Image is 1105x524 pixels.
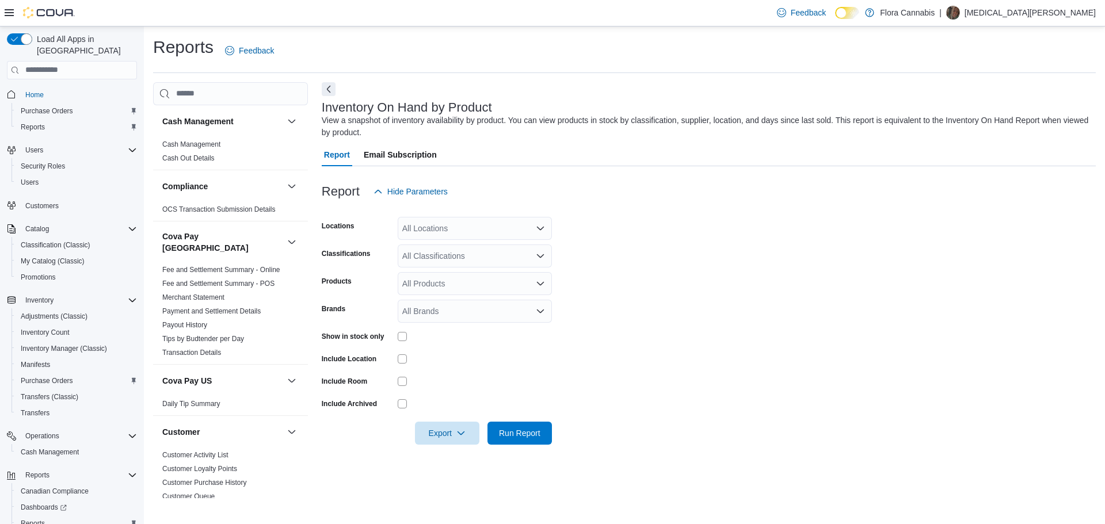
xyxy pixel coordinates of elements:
span: Security Roles [16,159,137,173]
label: Products [322,277,352,286]
label: Locations [322,221,355,231]
span: Inventory Count [21,328,70,337]
span: Operations [21,429,137,443]
span: Daily Tip Summary [162,399,220,408]
span: Cash Out Details [162,154,215,163]
button: Reports [2,467,142,483]
a: Inventory Count [16,326,74,339]
a: Customer Activity List [162,451,228,459]
a: Transaction Details [162,349,221,357]
a: Inventory Manager (Classic) [16,342,112,355]
a: Customer Loyalty Points [162,465,237,473]
h1: Reports [153,36,214,59]
button: Purchase Orders [12,103,142,119]
span: Email Subscription [364,143,437,166]
button: Compliance [162,181,283,192]
button: Open list of options [536,251,545,261]
a: Feedback [772,1,830,24]
span: Reports [21,123,45,132]
button: Inventory [2,292,142,308]
span: Customer Loyalty Points [162,464,237,473]
h3: Report [322,185,360,198]
button: Cova Pay US [285,374,299,388]
button: Catalog [2,221,142,237]
button: Transfers (Classic) [12,389,142,405]
a: Cash Out Details [162,154,215,162]
h3: Inventory On Hand by Product [322,101,492,114]
button: Open list of options [536,307,545,316]
span: Catalog [25,224,49,234]
span: Manifests [16,358,137,372]
span: Reports [25,471,49,480]
a: Fee and Settlement Summary - POS [162,280,275,288]
span: Manifests [21,360,50,369]
span: Fee and Settlement Summary - Online [162,265,280,274]
a: Customers [21,199,63,213]
a: Cash Management [16,445,83,459]
span: My Catalog (Classic) [21,257,85,266]
a: Feedback [220,39,279,62]
a: Security Roles [16,159,70,173]
span: Customer Queue [162,492,215,501]
span: Purchase Orders [16,374,137,388]
span: Customer Purchase History [162,478,247,487]
a: Merchant Statement [162,293,224,301]
span: Adjustments (Classic) [16,309,137,323]
a: Fee and Settlement Summary - Online [162,266,280,274]
p: | [939,6,942,20]
button: Catalog [21,222,54,236]
button: Manifests [12,357,142,373]
span: Users [25,146,43,155]
p: Flora Cannabis [880,6,935,20]
label: Show in stock only [322,332,384,341]
a: Home [21,88,48,102]
button: Customer [285,425,299,439]
span: Users [21,178,39,187]
a: Purchase Orders [16,374,78,388]
button: Purchase Orders [12,373,142,389]
span: Users [16,175,137,189]
span: Merchant Statement [162,293,224,302]
a: OCS Transaction Submission Details [162,205,276,213]
a: Purchase Orders [16,104,78,118]
span: My Catalog (Classic) [16,254,137,268]
h3: Cova Pay [GEOGRAPHIC_DATA] [162,231,283,254]
span: Security Roles [21,162,65,171]
button: Customers [2,197,142,214]
span: Reports [16,120,137,134]
span: Customer Activity List [162,450,228,460]
button: Next [322,82,336,96]
button: Promotions [12,269,142,285]
div: Customer [153,448,308,522]
span: Adjustments (Classic) [21,312,87,321]
a: Adjustments (Classic) [16,309,92,323]
a: Payment and Settlement Details [162,307,261,315]
button: Cash Management [285,114,299,128]
label: Brands [322,304,345,313]
a: Customer Queue [162,492,215,500]
span: Payment and Settlement Details [162,307,261,316]
a: Transfers (Classic) [16,390,83,404]
button: Open list of options [536,279,545,288]
label: Include Archived [322,399,377,408]
span: Customers [21,198,137,213]
button: Adjustments (Classic) [12,308,142,324]
a: Manifests [16,358,55,372]
button: Users [2,142,142,158]
div: Nikita Coles [946,6,960,20]
a: Dashboards [12,499,142,515]
button: Home [2,86,142,103]
span: Cash Management [21,447,79,457]
span: Purchase Orders [21,376,73,385]
span: Feedback [239,45,274,56]
button: Hide Parameters [369,180,452,203]
span: Users [21,143,137,157]
span: Purchase Orders [21,106,73,116]
span: Dashboards [16,500,137,514]
span: Purchase Orders [16,104,137,118]
span: Promotions [21,273,56,282]
button: Inventory Manager (Classic) [12,341,142,357]
label: Classifications [322,249,371,258]
span: Home [21,87,137,102]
